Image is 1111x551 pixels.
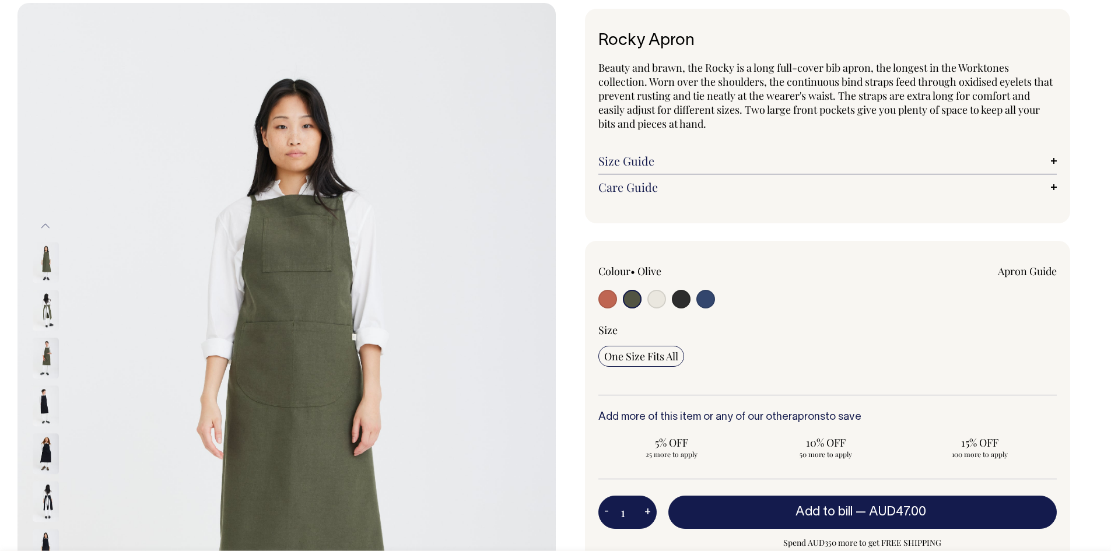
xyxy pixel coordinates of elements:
[598,323,1057,337] div: Size
[906,432,1053,462] input: 15% OFF 100 more to apply
[795,506,853,518] span: Add to bill
[33,481,59,522] img: charcoal
[598,154,1057,168] a: Size Guide
[598,412,1057,423] h6: Add more of this item or any of our other to save
[598,61,1053,131] span: Beauty and brawn, the Rocky is a long full-cover bib apron, the longest in the Worktones collecti...
[604,450,740,459] span: 25 more to apply
[630,264,635,278] span: •
[598,346,684,367] input: One Size Fits All
[912,436,1047,450] span: 15% OFF
[33,290,59,331] img: olive
[668,496,1057,528] button: Add to bill —AUD47.00
[869,506,926,518] span: AUD47.00
[598,501,615,524] button: -
[604,349,678,363] span: One Size Fits All
[792,412,825,422] a: aprons
[752,432,899,462] input: 10% OFF 50 more to apply
[33,242,59,283] img: olive
[598,32,1057,50] h1: Rocky Apron
[33,385,59,426] img: charcoal
[912,450,1047,459] span: 100 more to apply
[637,264,661,278] label: Olive
[998,264,1057,278] a: Apron Guide
[33,433,59,474] img: charcoal
[598,432,745,462] input: 5% OFF 25 more to apply
[639,501,657,524] button: +
[758,450,893,459] span: 50 more to apply
[856,506,929,518] span: —
[33,338,59,378] img: olive
[598,264,782,278] div: Colour
[37,213,54,239] button: Previous
[758,436,893,450] span: 10% OFF
[604,436,740,450] span: 5% OFF
[668,536,1057,550] span: Spend AUD350 more to get FREE SHIPPING
[598,180,1057,194] a: Care Guide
